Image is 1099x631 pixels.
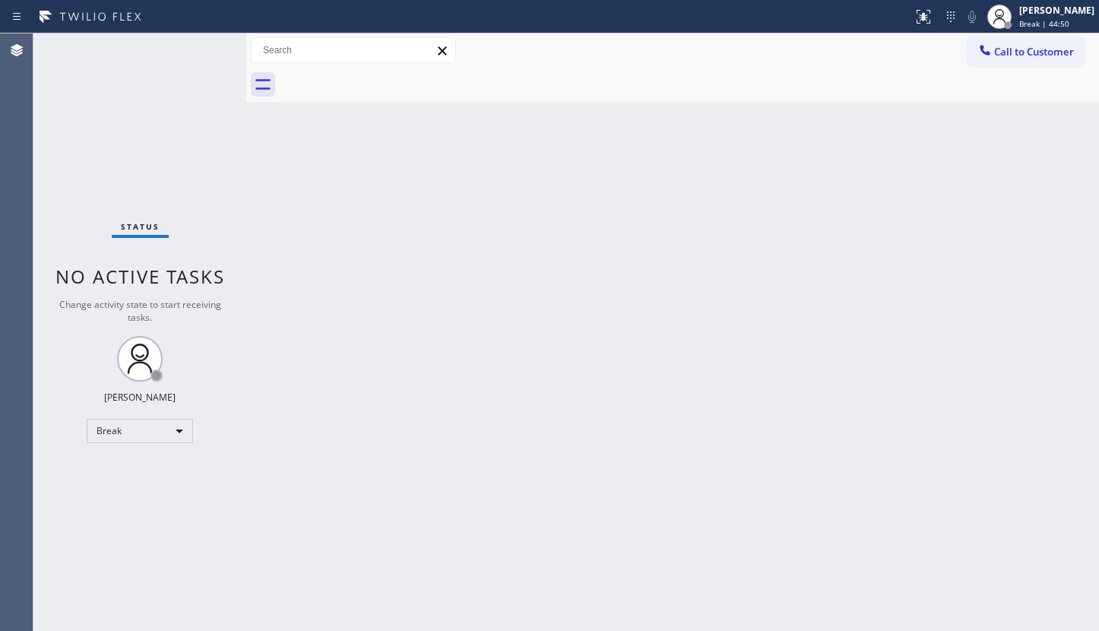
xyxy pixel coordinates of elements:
span: Break | 44:50 [1019,18,1069,29]
div: [PERSON_NAME] [104,391,176,404]
span: No active tasks [55,264,225,289]
span: Change activity state to start receiving tasks. [59,298,221,324]
span: Status [121,221,160,232]
div: Break [87,419,193,443]
span: Call to Customer [994,45,1074,59]
input: Search [252,38,455,62]
button: Mute [961,6,983,27]
div: [PERSON_NAME] [1019,4,1094,17]
button: Call to Customer [968,37,1084,66]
